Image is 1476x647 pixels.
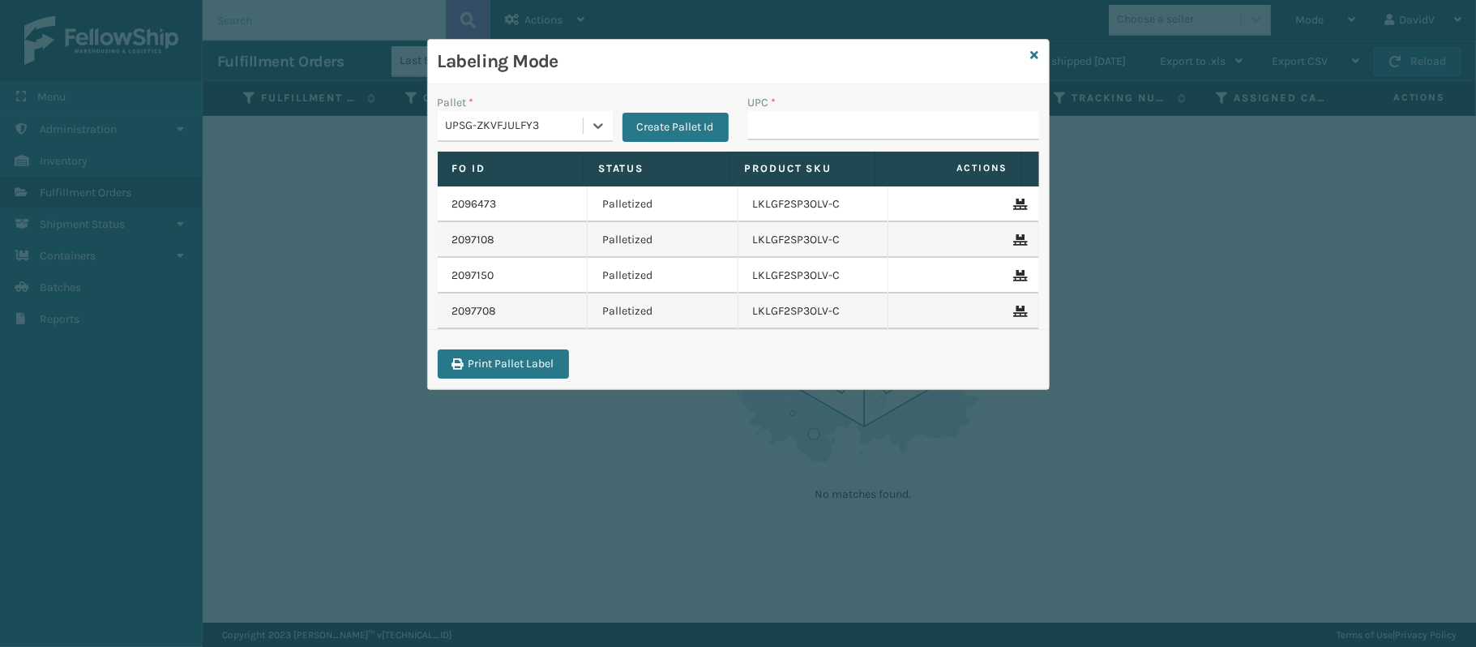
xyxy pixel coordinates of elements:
i: Remove From Pallet [1014,199,1024,210]
label: Fo Id [452,161,568,176]
td: Palletized [588,186,738,222]
a: 2097108 [452,232,495,248]
td: LKLGF2SP3OLV-C [738,258,889,294]
i: Remove From Pallet [1014,270,1024,281]
td: Palletized [588,258,738,294]
td: Palletized [588,294,738,329]
td: Palletized [588,222,738,258]
div: UPSG-ZKVFJULFY3 [446,118,584,135]
i: Remove From Pallet [1014,234,1024,246]
td: LKLGF2SP3OLV-C [738,294,889,329]
button: Print Pallet Label [438,349,569,379]
label: Product SKU [744,161,860,176]
button: Create Pallet Id [622,113,729,142]
span: Actions [880,155,1017,182]
label: UPC [748,94,777,111]
a: 2097708 [452,303,497,319]
td: LKLGF2SP3OLV-C [738,222,889,258]
a: 2097150 [452,268,494,284]
h3: Labeling Mode [438,49,1025,74]
i: Remove From Pallet [1014,306,1024,317]
td: LKLGF2SP3OLV-C [738,186,889,222]
label: Pallet [438,94,474,111]
label: Status [598,161,714,176]
a: 2096473 [452,196,497,212]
